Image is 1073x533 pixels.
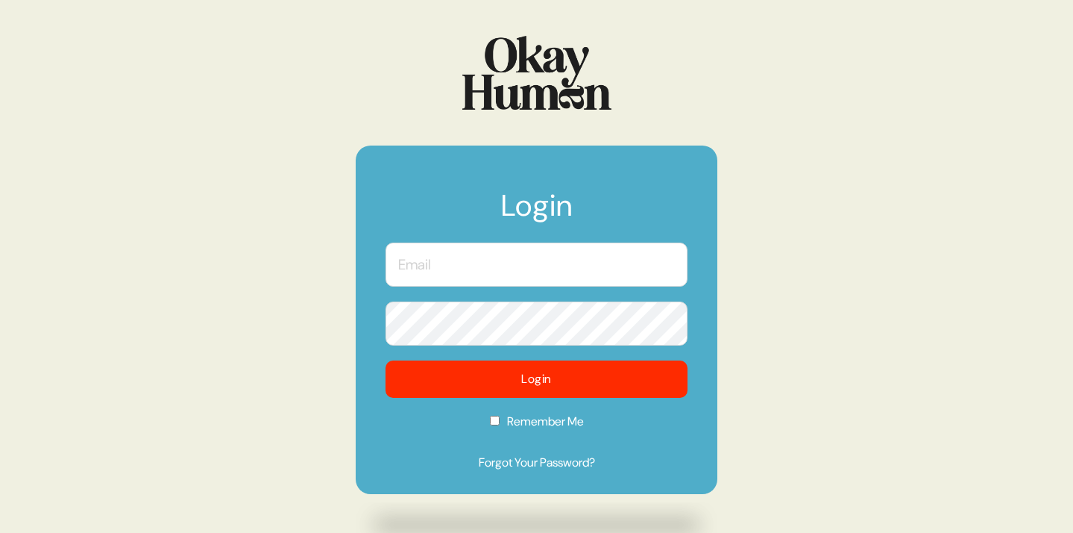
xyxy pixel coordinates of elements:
[490,416,500,426] input: Remember Me
[386,243,687,287] input: Email
[386,361,687,398] button: Login
[386,190,687,235] h1: Login
[386,413,687,440] label: Remember Me
[462,36,611,110] img: Logo
[386,454,687,472] a: Forgot Your Password?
